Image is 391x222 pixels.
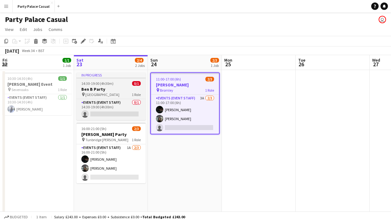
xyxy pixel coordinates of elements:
a: Edit [17,25,29,33]
h1: Party Palace Casual [5,15,68,24]
span: 1 item [34,215,49,219]
app-job-card: 11:00-17:00 (6h)2/3[PERSON_NAME] Bromley1 RoleEvents (Event Staff)3A2/311:00-17:00 (6h)[PERSON_NA... [150,72,220,134]
span: Tunbridge [PERSON_NAME] [85,137,128,142]
span: Week 34 [20,48,36,53]
span: 2/4 [135,58,144,63]
span: 16:00-21:00 (5h) [81,126,106,131]
span: 1/1 [58,76,67,81]
app-job-card: In progress14:30-19:00 (4h30m)0/1Ben B Party [GEOGRAPHIC_DATA]1 RoleEvents (Event Staff)0/114:30-... [76,72,146,120]
h3: [PERSON_NAME] Event [2,81,72,87]
div: BST [38,48,45,53]
div: Salary £243.00 + Expenses £0.00 + Subsistence £0.00 = [54,215,185,219]
span: Total Budgeted £243.00 [142,215,185,219]
span: Mon [224,57,232,63]
h3: Ben B Party [76,86,146,92]
span: Tue [298,57,305,63]
button: Budgeted [3,214,29,220]
span: Sat [76,57,84,63]
span: 2/3 [132,126,141,131]
span: 1 Role [132,92,141,97]
app-job-card: 16:00-21:00 (5h)2/3[PERSON_NAME] Party Tunbridge [PERSON_NAME]1 RoleEvents (Event Staff)1A2/316:0... [76,123,146,183]
span: 10:30-14:30 (4h) [7,76,32,81]
span: Edit [20,27,27,32]
div: In progress [76,72,146,77]
span: Wed [372,57,380,63]
span: Jobs [33,27,42,32]
span: 23 [75,61,84,68]
div: 1 Job [63,63,71,68]
span: 14:30-19:00 (4h30m) [81,81,114,86]
app-card-role: Events (Event Staff)1/110:30-14:30 (4h)[PERSON_NAME] [2,94,72,115]
a: View [2,25,16,33]
span: 22 [2,61,7,68]
span: 11:00-17:00 (6h) [156,77,181,81]
span: Fri [2,57,7,63]
span: 0/1 [132,81,141,86]
app-user-avatar: Nicole Nkansah [379,16,386,23]
span: 1/1 [62,58,71,63]
h3: [PERSON_NAME] Party [76,132,146,137]
h3: [PERSON_NAME] [151,82,219,88]
a: Comms [46,25,65,33]
span: 24 [149,61,158,68]
span: 2/3 [205,77,214,81]
span: 2/3 [210,58,219,63]
span: Bromley [160,88,173,93]
span: 27 [371,61,380,68]
app-card-role: Events (Event Staff)3A2/311:00-17:00 (6h)[PERSON_NAME][PERSON_NAME] [151,95,219,134]
button: Party Palace Casual [13,0,55,12]
span: 1 Role [205,88,214,93]
app-job-card: 10:30-14:30 (4h)1/1[PERSON_NAME] Event Sevenoaks1 RoleEvents (Event Staff)1/110:30-14:30 (4h)[PER... [2,72,72,115]
span: 25 [223,61,232,68]
span: Sun [150,57,158,63]
span: Budgeted [10,215,28,219]
div: 1 Job [211,63,219,68]
div: [DATE] [5,48,19,54]
span: Comms [49,27,62,32]
div: 2 Jobs [135,63,145,68]
span: 1 Role [58,87,67,92]
span: Sevenoaks [11,87,28,92]
app-card-role: Events (Event Staff)0/114:30-19:00 (4h30m) [76,99,146,120]
span: 26 [297,61,305,68]
app-card-role: Events (Event Staff)1A2/316:00-21:00 (5h)[PERSON_NAME][PERSON_NAME] [76,144,146,183]
span: [GEOGRAPHIC_DATA] [85,92,119,97]
span: 1 Role [132,137,141,142]
span: View [5,27,14,32]
a: Jobs [31,25,45,33]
